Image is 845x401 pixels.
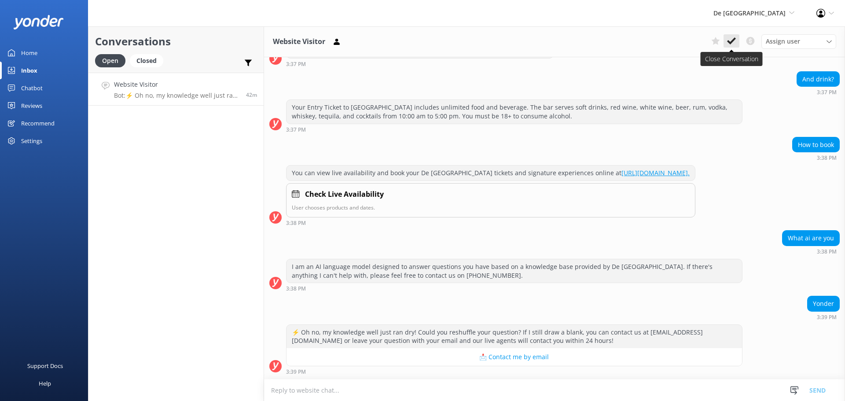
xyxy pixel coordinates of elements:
[797,89,840,95] div: Oct 06 2025 03:37pm (UTC -04:00) America/Caracas
[286,221,306,226] strong: 3:38 PM
[793,137,839,152] div: How to book
[305,189,384,200] h4: Check Live Availability
[21,62,37,79] div: Inbox
[286,62,306,67] strong: 3:37 PM
[817,315,837,320] strong: 3:39 PM
[797,72,839,87] div: And drink?
[713,9,786,17] span: De [GEOGRAPHIC_DATA]
[95,33,257,50] h2: Conversations
[287,100,742,123] div: Your Entry Ticket to [GEOGRAPHIC_DATA] includes unlimited food and beverage. The bar serves soft ...
[292,203,690,212] p: User chooses products and dates.
[286,368,742,375] div: Oct 06 2025 03:39pm (UTC -04:00) America/Caracas
[782,248,840,254] div: Oct 06 2025 03:38pm (UTC -04:00) America/Caracas
[246,91,257,99] span: Oct 06 2025 03:39pm (UTC -04:00) America/Caracas
[817,155,837,161] strong: 3:38 PM
[114,92,239,99] p: Bot: ⚡ Oh no, my knowledge well just ran dry! Could you reshuffle your question? If I still draw ...
[621,169,690,177] a: [URL][DOMAIN_NAME].
[21,114,55,132] div: Recommend
[130,55,168,65] a: Closed
[766,37,800,46] span: Assign user
[807,314,840,320] div: Oct 06 2025 03:39pm (UTC -04:00) America/Caracas
[39,375,51,392] div: Help
[287,259,742,283] div: I am an AI language model designed to answer questions you have based on a knowledge base provide...
[286,369,306,375] strong: 3:39 PM
[286,285,742,291] div: Oct 06 2025 03:38pm (UTC -04:00) America/Caracas
[287,166,695,180] div: You can view live availability and book your De [GEOGRAPHIC_DATA] tickets and signature experienc...
[761,34,836,48] div: Assign User
[286,61,554,67] div: Oct 06 2025 03:37pm (UTC -04:00) America/Caracas
[287,325,742,348] div: ⚡ Oh no, my knowledge well just ran dry! Could you reshuffle your question? If I still draw a bla...
[286,127,306,132] strong: 3:37 PM
[286,220,695,226] div: Oct 06 2025 03:38pm (UTC -04:00) America/Caracas
[88,73,264,106] a: Website VisitorBot:⚡ Oh no, my knowledge well just ran dry! Could you reshuffle your question? If...
[286,286,306,291] strong: 3:38 PM
[286,126,742,132] div: Oct 06 2025 03:37pm (UTC -04:00) America/Caracas
[21,97,42,114] div: Reviews
[95,55,130,65] a: Open
[27,357,63,375] div: Support Docs
[792,155,840,161] div: Oct 06 2025 03:38pm (UTC -04:00) America/Caracas
[13,15,64,29] img: yonder-white-logo.png
[130,54,163,67] div: Closed
[287,348,742,366] button: 📩 Contact me by email
[783,231,839,246] div: What ai are you
[273,36,325,48] h3: Website Visitor
[114,80,239,89] h4: Website Visitor
[808,296,839,311] div: Yonder
[21,44,37,62] div: Home
[95,54,125,67] div: Open
[21,132,42,150] div: Settings
[21,79,43,97] div: Chatbot
[817,249,837,254] strong: 3:38 PM
[817,90,837,95] strong: 3:37 PM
